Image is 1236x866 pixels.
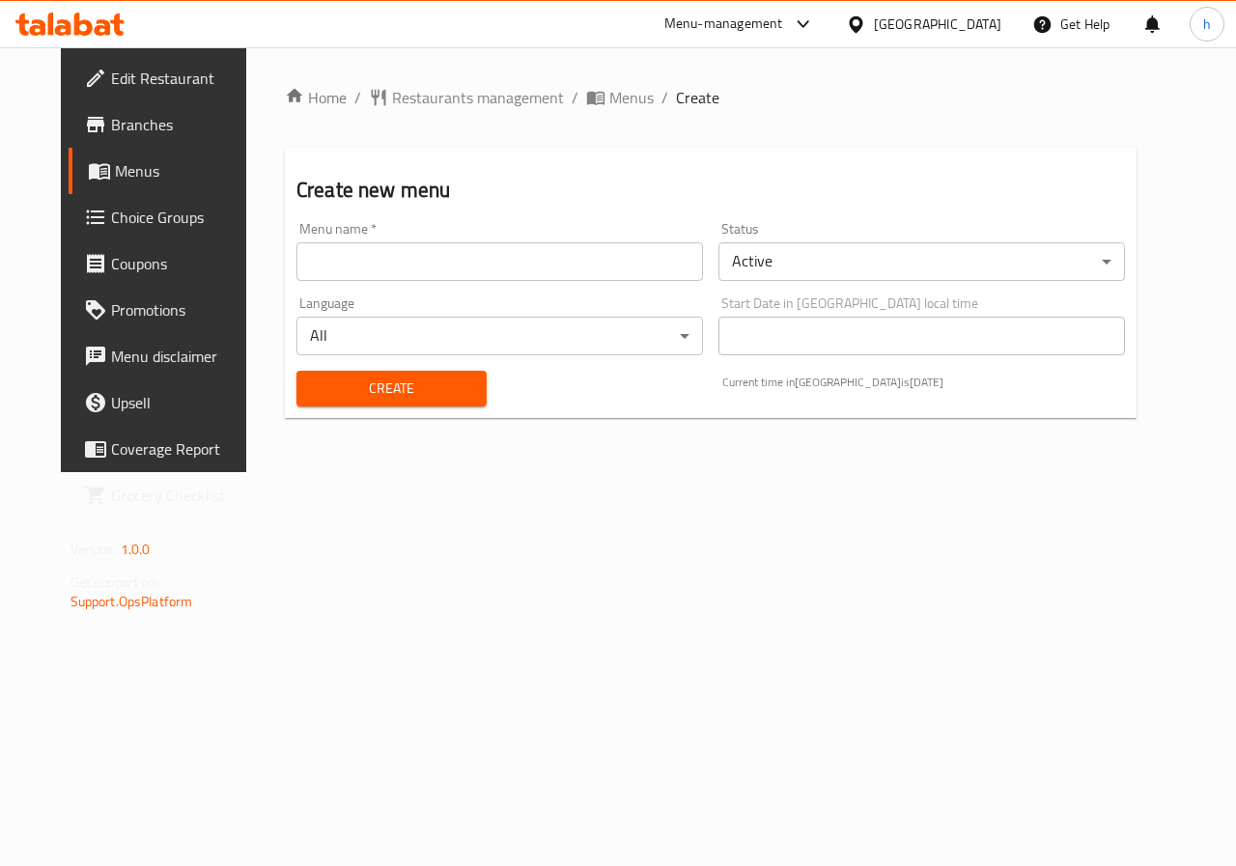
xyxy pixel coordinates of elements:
span: Choice Groups [111,206,252,229]
a: Branches [69,101,267,148]
span: h [1203,14,1211,35]
a: Choice Groups [69,194,267,240]
span: Version: [70,537,118,562]
a: Support.OpsPlatform [70,589,193,614]
a: Home [285,86,347,109]
div: All [296,317,703,355]
nav: breadcrumb [285,86,1137,109]
a: Edit Restaurant [69,55,267,101]
a: Upsell [69,379,267,426]
a: Menus [69,148,267,194]
h2: Create new menu [296,176,1125,205]
a: Coupons [69,240,267,287]
span: Promotions [111,298,252,321]
span: Coverage Report [111,437,252,461]
span: Menus [609,86,654,109]
span: 1.0.0 [121,537,151,562]
div: [GEOGRAPHIC_DATA] [874,14,1001,35]
a: Coverage Report [69,426,267,472]
span: Menu disclaimer [111,345,252,368]
li: / [354,86,361,109]
a: Menu disclaimer [69,333,267,379]
span: Grocery Checklist [111,484,252,507]
p: Current time in [GEOGRAPHIC_DATA] is [DATE] [722,374,1125,391]
div: Menu-management [664,13,783,36]
span: Get support on: [70,570,159,595]
a: Restaurants management [369,86,564,109]
li: / [572,86,578,109]
span: Branches [111,113,252,136]
span: Coupons [111,252,252,275]
span: Create [676,86,719,109]
div: Active [718,242,1125,281]
span: Edit Restaurant [111,67,252,90]
li: / [661,86,668,109]
a: Promotions [69,287,267,333]
span: Restaurants management [392,86,564,109]
a: Grocery Checklist [69,472,267,518]
span: Upsell [111,391,252,414]
a: Menus [586,86,654,109]
button: Create [296,371,487,406]
input: Please enter Menu name [296,242,703,281]
span: Menus [115,159,252,182]
span: Create [312,377,471,401]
